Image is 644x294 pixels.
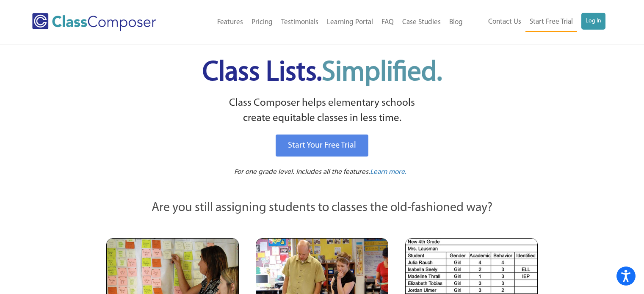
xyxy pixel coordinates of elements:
a: Learning Portal [323,13,377,32]
a: Case Studies [398,13,445,32]
a: Blog [445,13,467,32]
a: Features [213,13,247,32]
img: Class Composer [32,13,156,31]
nav: Header Menu [183,13,467,32]
span: Learn more. [370,168,406,176]
a: Log In [581,13,605,30]
a: Learn more. [370,167,406,178]
a: Testimonials [277,13,323,32]
span: Class Lists. [202,59,442,87]
span: Simplified. [322,59,442,87]
nav: Header Menu [467,13,605,32]
a: FAQ [377,13,398,32]
a: Pricing [247,13,277,32]
span: Start Your Free Trial [288,141,356,150]
a: Start Free Trial [525,13,577,32]
a: Start Your Free Trial [276,135,368,157]
p: Are you still assigning students to classes the old-fashioned way? [106,199,538,217]
span: For one grade level. Includes all the features. [234,168,370,176]
a: Contact Us [484,13,525,31]
p: Class Composer helps elementary schools create equitable classes in less time. [105,96,539,126]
